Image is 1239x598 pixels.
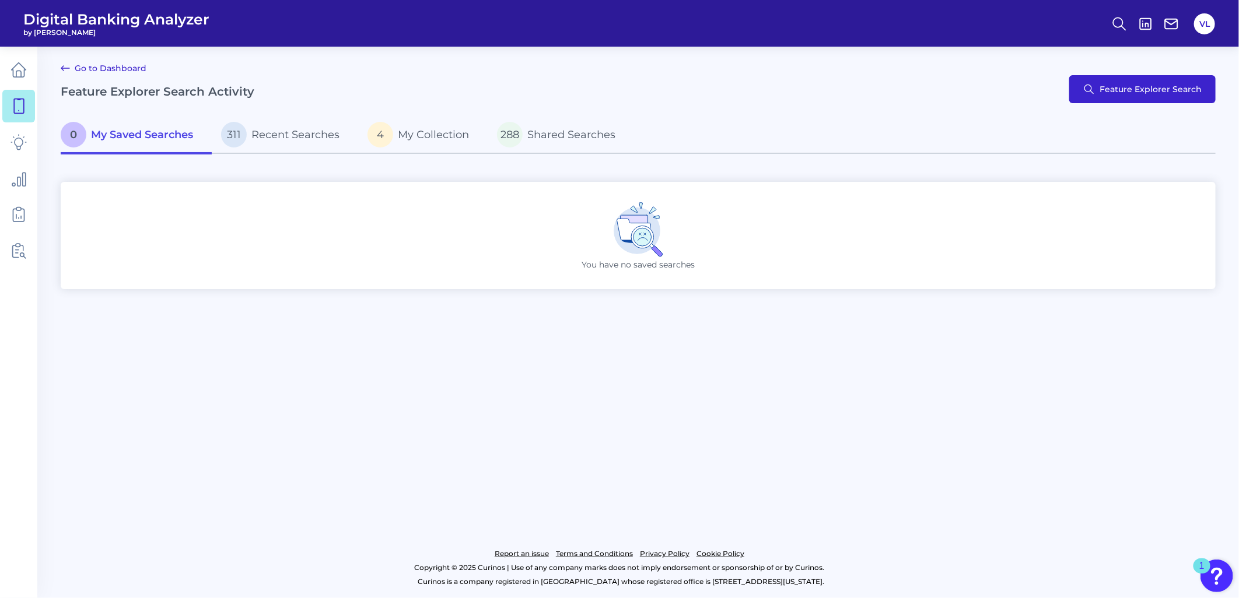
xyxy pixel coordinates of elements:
a: Privacy Policy [640,547,689,561]
div: You have no saved searches [61,182,1216,289]
span: My Saved Searches [91,128,193,141]
span: Feature Explorer Search [1100,85,1202,94]
span: by [PERSON_NAME] [23,28,209,37]
a: Terms and Conditions [556,547,633,561]
p: Curinos is a company registered in [GEOGRAPHIC_DATA] whose registered office is [STREET_ADDRESS][... [61,575,1182,589]
button: VL [1194,13,1215,34]
a: 311Recent Searches [212,117,358,154]
p: Copyright © 2025 Curinos | Use of any company marks does not imply endorsement or sponsorship of ... [57,561,1182,575]
button: Open Resource Center, 1 new notification [1200,560,1233,592]
div: 1 [1199,566,1205,581]
a: 288Shared Searches [488,117,634,154]
button: Feature Explorer Search [1069,75,1216,103]
a: Cookie Policy [696,547,744,561]
span: 288 [497,122,523,147]
a: 0My Saved Searches [61,117,212,154]
span: Digital Banking Analyzer [23,10,209,28]
span: My Collection [398,128,469,141]
span: 4 [367,122,393,147]
h2: Feature Explorer Search Activity [61,85,254,99]
span: Shared Searches [527,128,615,141]
span: 311 [221,122,247,147]
span: Recent Searches [251,128,339,141]
span: 0 [61,122,86,147]
a: 4My Collection [358,117,488,154]
a: Report an issue [495,547,549,561]
a: Go to Dashboard [61,61,146,75]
